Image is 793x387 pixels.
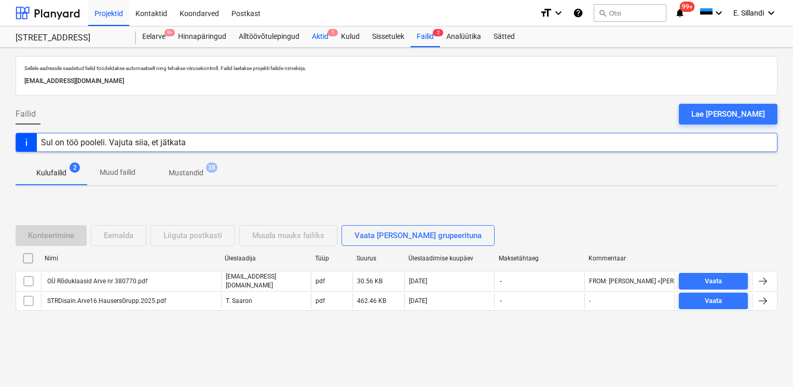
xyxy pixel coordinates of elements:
[540,7,552,19] i: format_size
[233,26,306,47] a: Alltöövõtulepingud
[315,255,348,262] div: Tüüp
[45,255,216,262] div: Nimi
[341,225,495,246] button: Vaata [PERSON_NAME] grupeerituna
[733,9,764,17] span: E. Sillandi
[705,295,722,307] div: Vaata
[679,273,748,289] button: Vaata
[41,137,186,147] div: Sul on töö pooleli. Vajuta siia, et jätkata
[316,297,325,305] div: pdf
[24,65,769,72] p: Sellele aadressile saadetud failid töödeldakse automaatselt ning tehakse viirusekontroll. Failid ...
[16,108,36,120] span: Failid
[36,168,66,178] p: Kulufailid
[679,293,748,309] button: Vaata
[552,7,565,19] i: keyboard_arrow_down
[357,278,382,285] div: 30.56 KB
[680,2,695,12] span: 99+
[487,26,521,47] a: Sätted
[316,278,325,285] div: pdf
[409,278,427,285] div: [DATE]
[713,7,725,19] i: keyboard_arrow_down
[598,9,607,17] span: search
[306,26,335,47] div: Aktid
[70,162,80,173] span: 2
[675,7,685,19] i: notifications
[573,7,583,19] i: Abikeskus
[24,76,769,87] p: [EMAIL_ADDRESS][DOMAIN_NAME]
[136,26,172,47] a: Eelarve9+
[691,107,765,121] div: Lae [PERSON_NAME]
[327,29,338,36] span: 1
[499,297,503,306] span: -
[499,255,581,262] div: Maksetähtaeg
[226,272,307,290] p: [EMAIL_ADDRESS][DOMAIN_NAME]
[306,26,335,47] a: Aktid1
[440,26,487,47] a: Analüütika
[226,297,252,306] p: T. Saaron
[409,297,427,305] div: [DATE]
[366,26,411,47] a: Sissetulek
[357,255,400,262] div: Suurus
[136,26,172,47] div: Eelarve
[679,104,777,125] button: Lae [PERSON_NAME]
[16,33,124,44] div: [STREET_ADDRESS]
[411,26,440,47] div: Failid
[225,255,307,262] div: Üleslaadija
[499,277,503,286] span: -
[206,162,217,173] span: 38
[46,297,166,305] div: STRDisain.Arve16.HausersGrupp.2025.pdf
[705,275,722,287] div: Vaata
[165,29,175,36] span: 9+
[408,255,490,262] div: Üleslaadimise kuupäev
[172,26,233,47] a: Hinnapäringud
[589,297,591,305] div: -
[354,229,482,242] div: Vaata [PERSON_NAME] grupeerituna
[594,4,666,22] button: Otsi
[411,26,440,47] a: Failid2
[335,26,366,47] a: Kulud
[357,297,386,305] div: 462.46 KB
[100,167,135,178] p: Muud failid
[433,29,443,36] span: 2
[46,278,147,285] div: OÜ Rõduklaasid Arve nr 380770.pdf
[169,168,203,178] p: Mustandid
[589,255,671,262] div: Kommentaar
[765,7,777,19] i: keyboard_arrow_down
